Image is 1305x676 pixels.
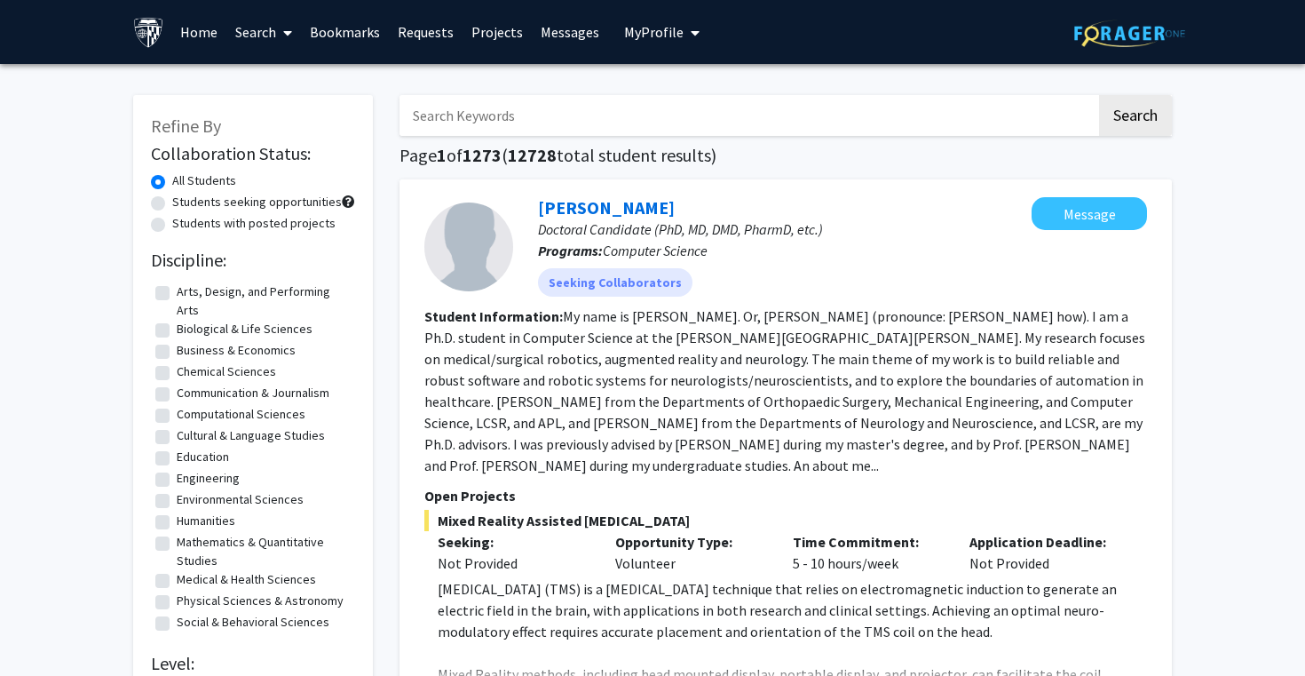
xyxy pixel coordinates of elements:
[301,1,389,63] a: Bookmarks
[13,596,75,663] iframe: Chat
[424,487,516,505] span: Open Projects
[177,362,276,381] label: Chemical Sciences
[538,196,675,219] a: [PERSON_NAME]
[793,531,944,553] p: Time Commitment:
[177,570,316,589] label: Medical & Health Sciences
[399,95,1096,136] input: Search Keywords
[1099,95,1172,136] button: Search
[177,320,312,338] label: Biological & Life Sciences
[538,242,603,259] b: Programs:
[463,1,532,63] a: Projects
[177,613,329,632] label: Social & Behavioral Sciences
[438,531,589,553] p: Seeking:
[177,512,235,530] label: Humanities
[151,250,355,271] h2: Discipline:
[177,341,296,360] label: Business & Economics
[424,307,563,325] b: Student Information:
[1032,197,1147,230] button: Message Yihao Liu
[172,214,336,233] label: Students with posted projects
[177,282,351,320] label: Arts, Design, and Performing Arts
[171,1,226,63] a: Home
[177,405,305,424] label: Computational Sciences
[177,426,325,445] label: Cultural & Language Studies
[151,143,355,164] h2: Collaboration Status:
[177,448,229,466] label: Education
[226,1,301,63] a: Search
[532,1,608,63] a: Messages
[133,17,164,48] img: Johns Hopkins University Logo
[177,490,304,509] label: Environmental Sciences
[538,268,692,297] mat-chip: Seeking Collaborators
[603,242,708,259] span: Computer Science
[956,531,1134,574] div: Not Provided
[508,144,557,166] span: 12728
[437,144,447,166] span: 1
[438,580,1117,640] span: [MEDICAL_DATA] (TMS) is a [MEDICAL_DATA] technique that relies on electromagnetic induction to ge...
[389,1,463,63] a: Requests
[624,23,684,41] span: My Profile
[177,384,329,402] label: Communication & Journalism
[779,531,957,574] div: 5 - 10 hours/week
[172,193,342,211] label: Students seeking opportunities
[424,307,1145,474] fg-read-more: My name is [PERSON_NAME]. Or, [PERSON_NAME] (pronounce: [PERSON_NAME] how). I am a Ph.D. student ...
[438,553,589,574] div: Not Provided
[177,533,351,570] label: Mathematics & Quantitative Studies
[424,510,1147,531] span: Mixed Reality Assisted [MEDICAL_DATA]
[177,592,344,610] label: Physical Sciences & Astronomy
[538,220,823,238] span: Doctoral Candidate (PhD, MD, DMD, PharmD, etc.)
[172,171,236,190] label: All Students
[151,653,355,674] h2: Level:
[969,531,1120,553] p: Application Deadline:
[602,531,779,574] div: Volunteer
[177,469,240,488] label: Engineering
[615,531,766,553] p: Opportunity Type:
[1074,20,1185,47] img: ForagerOne Logo
[151,115,221,137] span: Refine By
[399,145,1172,166] h1: Page of ( total student results)
[463,144,502,166] span: 1273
